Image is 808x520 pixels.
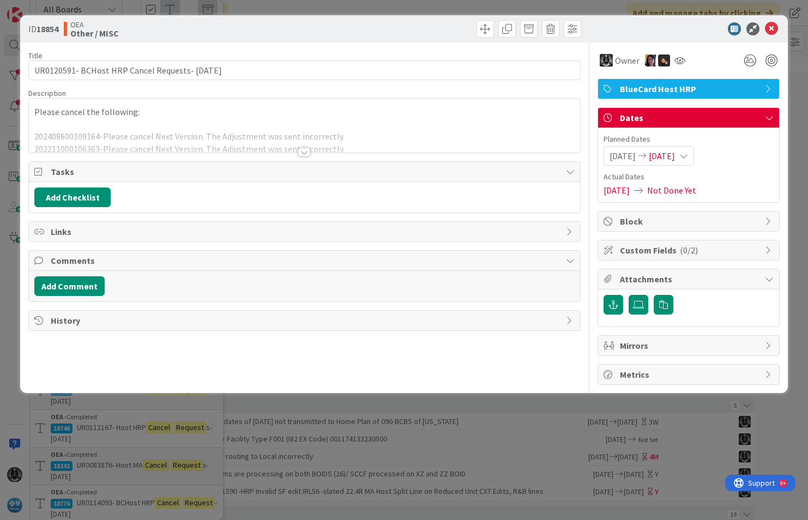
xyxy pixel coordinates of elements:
[620,244,759,257] span: Custom Fields
[51,314,560,327] span: History
[600,54,613,67] img: KG
[620,339,759,352] span: Mirrors
[51,165,560,178] span: Tasks
[70,20,119,29] span: OEA
[649,149,675,162] span: [DATE]
[55,4,61,13] div: 9+
[23,2,50,15] span: Support
[34,106,575,118] p: Please cancel the following:
[604,134,774,145] span: Planned Dates
[70,29,119,38] b: Other / MISC
[680,245,698,256] span: ( 0/2 )
[604,171,774,183] span: Actual Dates
[51,225,560,238] span: Links
[28,51,43,61] label: Title
[620,82,759,95] span: BlueCard Host HRP
[645,55,657,66] img: TC
[28,22,58,35] span: ID
[615,54,640,67] span: Owner
[51,254,560,267] span: Comments
[620,273,759,286] span: Attachments
[610,149,636,162] span: [DATE]
[620,368,759,381] span: Metrics
[34,276,105,296] button: Add Comment
[28,61,581,80] input: type card name here...
[37,23,58,34] b: 18854
[28,88,66,98] span: Description
[604,184,630,197] span: [DATE]
[620,111,759,124] span: Dates
[647,184,696,197] span: Not Done Yet
[34,188,111,207] button: Add Checklist
[620,215,759,228] span: Block
[658,55,670,66] img: ZB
